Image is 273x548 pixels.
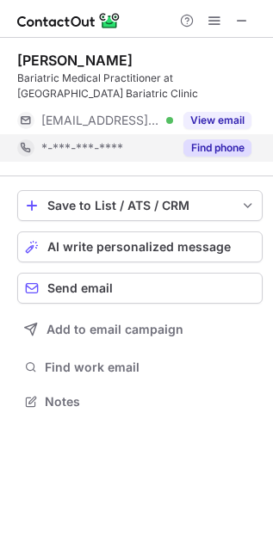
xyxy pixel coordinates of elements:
button: Send email [17,273,263,304]
button: save-profile-one-click [17,190,263,221]
button: Reveal Button [183,112,251,129]
button: Notes [17,390,263,414]
button: Reveal Button [183,139,251,157]
div: Save to List / ATS / CRM [47,199,233,212]
div: Bariatric Medical Practitioner at [GEOGRAPHIC_DATA] Bariatric Clinic [17,71,263,102]
span: Notes [45,394,256,409]
span: Send email [47,281,113,295]
span: AI write personalized message [47,240,231,254]
span: [EMAIL_ADDRESS][DOMAIN_NAME] [41,113,160,128]
span: Add to email campaign [47,323,183,336]
span: Find work email [45,360,256,375]
button: Add to email campaign [17,314,263,345]
button: AI write personalized message [17,231,263,262]
div: [PERSON_NAME] [17,52,133,69]
img: ContactOut v5.3.10 [17,10,121,31]
button: Find work email [17,355,263,379]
